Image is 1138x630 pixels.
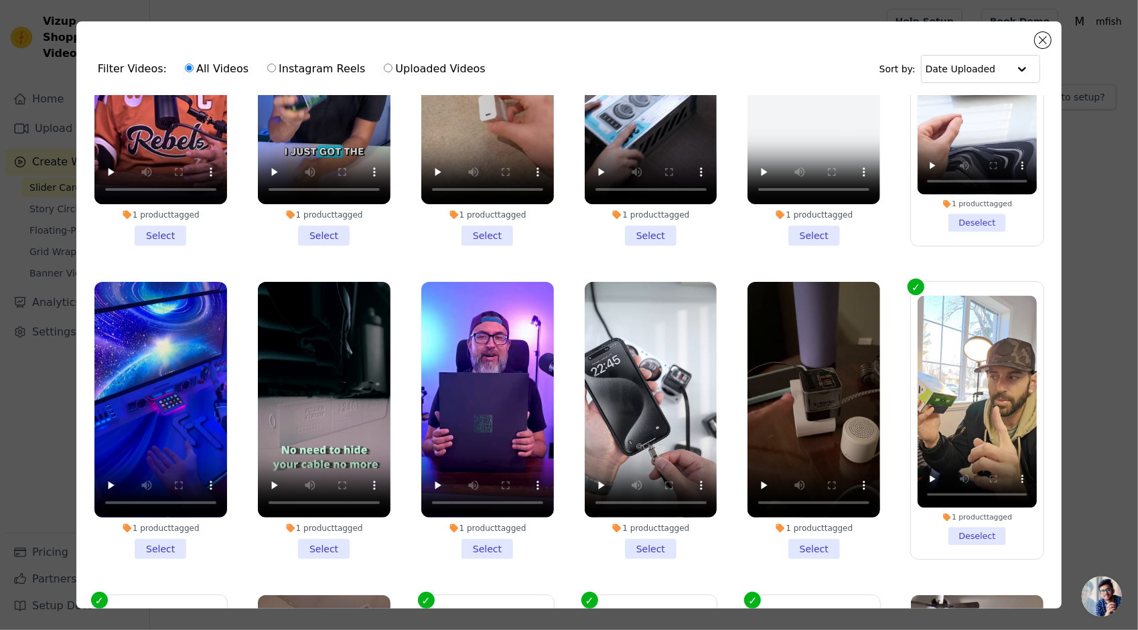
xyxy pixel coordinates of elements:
[918,512,1037,522] div: 1 product tagged
[258,523,390,534] div: 1 product tagged
[585,523,717,534] div: 1 product tagged
[94,523,227,534] div: 1 product tagged
[421,523,554,534] div: 1 product tagged
[267,60,366,78] label: Instagram Reels
[258,210,390,220] div: 1 product tagged
[98,54,493,84] div: Filter Videos:
[383,60,486,78] label: Uploaded Videos
[94,210,227,220] div: 1 product tagged
[1035,32,1051,48] button: Close modal
[918,200,1037,209] div: 1 product tagged
[748,523,880,534] div: 1 product tagged
[585,210,717,220] div: 1 product tagged
[879,55,1041,83] div: Sort by:
[421,210,554,220] div: 1 product tagged
[184,60,249,78] label: All Videos
[1082,576,1122,617] a: 开放式聊天
[748,210,880,220] div: 1 product tagged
